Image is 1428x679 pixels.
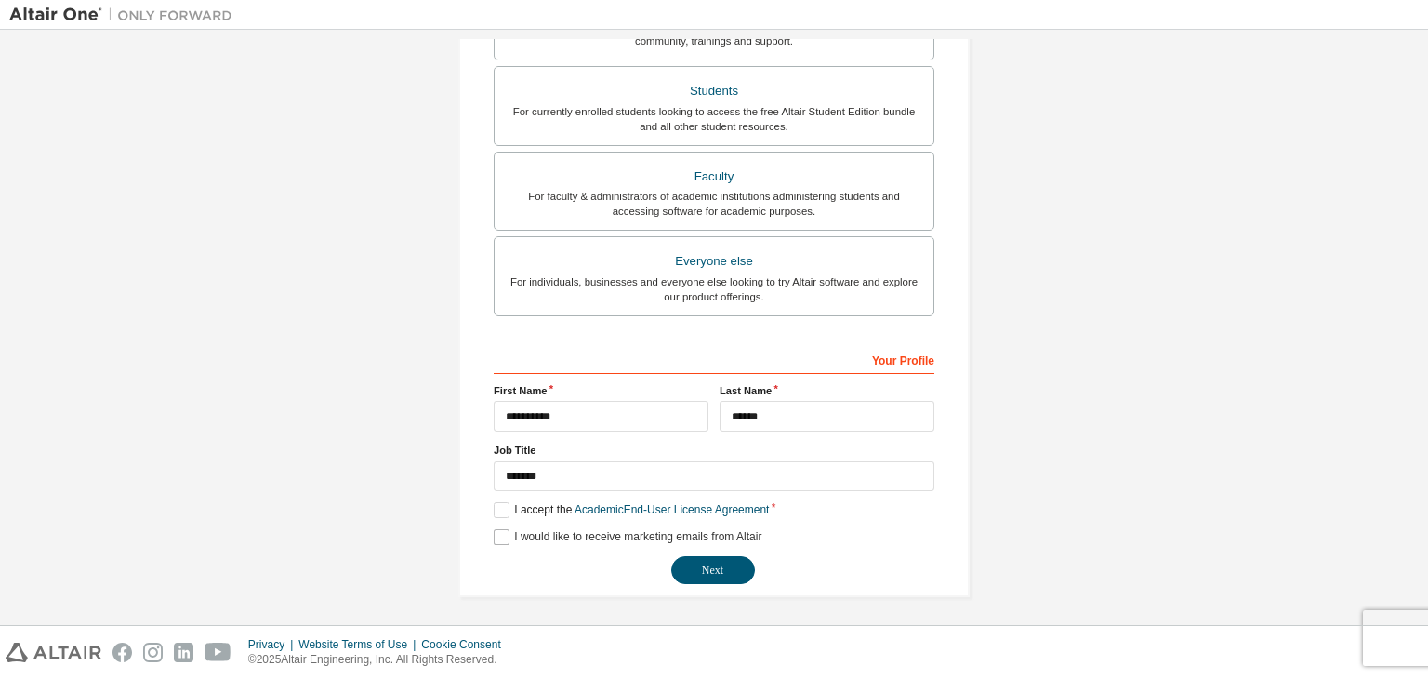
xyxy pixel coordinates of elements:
label: Job Title [494,443,934,458]
div: For currently enrolled students looking to access the free Altair Student Edition bundle and all ... [506,104,922,134]
div: Everyone else [506,248,922,274]
button: Next [671,556,755,584]
div: Cookie Consent [421,637,511,652]
p: © 2025 Altair Engineering, Inc. All Rights Reserved. [248,652,512,668]
div: For faculty & administrators of academic institutions administering students and accessing softwa... [506,189,922,219]
label: Last Name [720,383,934,398]
div: For individuals, businesses and everyone else looking to try Altair software and explore our prod... [506,274,922,304]
img: altair_logo.svg [6,643,101,662]
div: Your Profile [494,344,934,374]
div: Students [506,78,922,104]
img: facebook.svg [112,643,132,662]
label: I accept the [494,502,769,518]
label: First Name [494,383,708,398]
img: instagram.svg [143,643,163,662]
label: I would like to receive marketing emails from Altair [494,529,761,545]
img: linkedin.svg [174,643,193,662]
img: youtube.svg [205,643,231,662]
div: Website Terms of Use [298,637,421,652]
div: Privacy [248,637,298,652]
img: Altair One [9,6,242,24]
a: Academic End-User License Agreement [575,503,769,516]
div: Faculty [506,164,922,190]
